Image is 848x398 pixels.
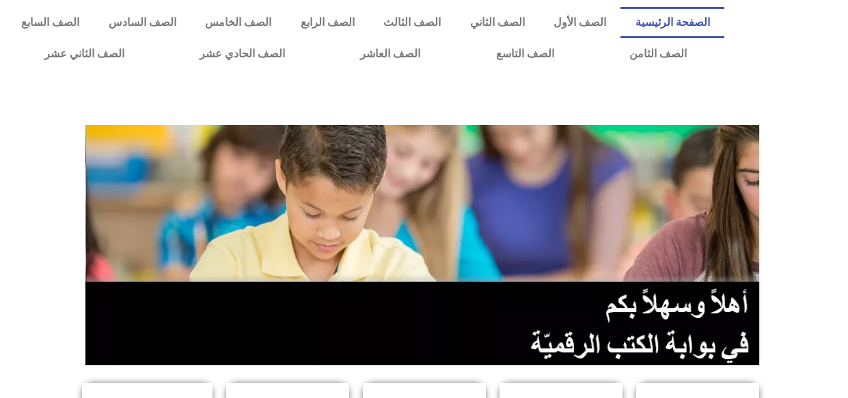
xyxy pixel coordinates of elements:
[162,38,323,70] a: الصف الحادي عشر
[286,7,368,38] a: الصف الرابع
[455,7,538,38] a: الصف الثاني
[369,7,455,38] a: الصف الثالث
[592,38,724,70] a: الصف الثامن
[458,38,591,70] a: الصف التاسع
[620,7,724,38] a: الصفحة الرئيسية
[191,7,286,38] a: الصف الخامس
[7,7,94,38] a: الصف السابع
[539,7,620,38] a: الصف الأول
[323,38,458,70] a: الصف العاشر
[7,38,162,70] a: الصف الثاني عشر
[94,7,190,38] a: الصف السادس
